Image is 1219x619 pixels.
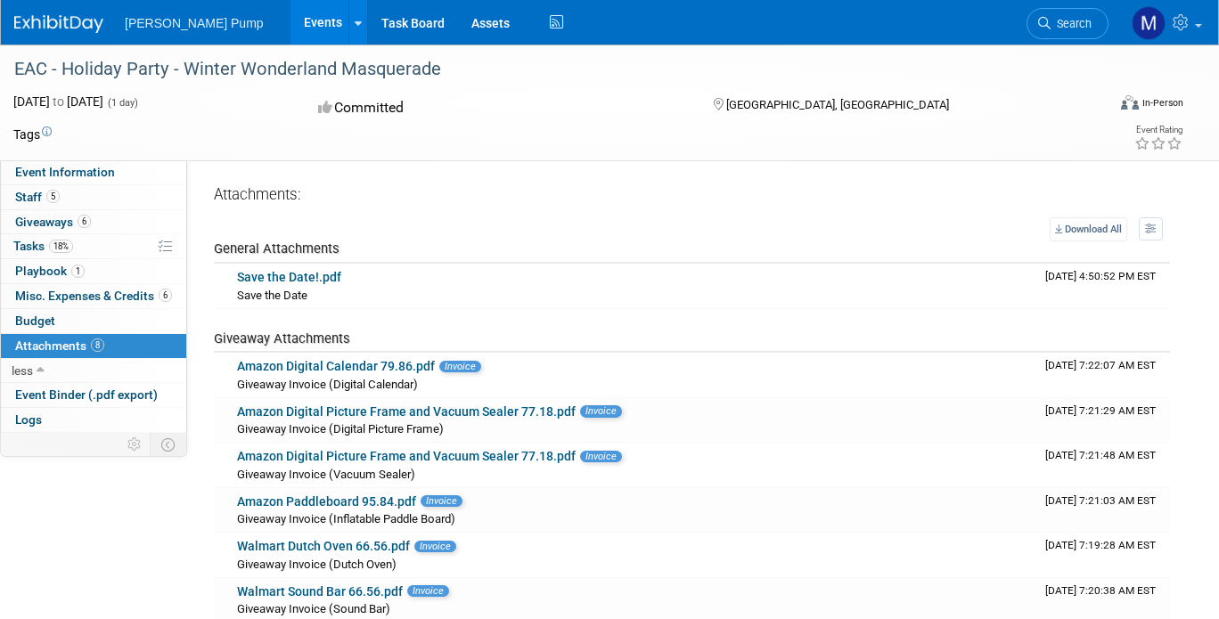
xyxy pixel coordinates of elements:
[237,468,415,481] span: Giveaway Invoice (Vacuum Sealer)
[1050,217,1127,241] a: Download All
[159,289,172,302] span: 6
[15,190,60,204] span: Staff
[1038,533,1170,577] td: Upload Timestamp
[1,160,186,184] a: Event Information
[414,541,456,552] span: Invoice
[1045,584,1156,597] span: Upload Timestamp
[237,378,418,391] span: Giveaway Invoice (Digital Calendar)
[421,495,462,507] span: Invoice
[237,494,416,509] a: Amazon Paddleboard 95.84.pdf
[15,165,115,179] span: Event Information
[580,451,622,462] span: Invoice
[125,16,264,30] span: [PERSON_NAME] Pump
[1,210,186,234] a: Giveaways6
[1,284,186,308] a: Misc. Expenses & Credits6
[1038,443,1170,487] td: Upload Timestamp
[1,408,186,432] a: Logs
[237,539,410,553] a: Walmart Dutch Oven 66.56.pdf
[237,404,576,419] a: Amazon Digital Picture Frame and Vacuum Sealer 77.18.pdf
[46,190,60,203] span: 5
[1045,494,1156,507] span: Upload Timestamp
[15,264,85,278] span: Playbook
[237,270,341,284] a: Save the Date!.pdf
[1038,353,1170,397] td: Upload Timestamp
[214,184,1170,208] div: Attachments:
[237,558,397,571] span: Giveaway Invoice (Dutch Oven)
[580,405,622,417] span: Invoice
[119,433,151,456] td: Personalize Event Tab Strip
[313,93,685,124] div: Committed
[8,53,1084,86] div: EAC - Holiday Party - Winter Wonderland Masquerade
[237,449,576,463] a: Amazon Digital Picture Frame and Vacuum Sealer 77.18.pdf
[13,94,103,109] span: [DATE] [DATE]
[1,334,186,358] a: Attachments8
[1141,96,1183,110] div: In-Person
[1121,95,1139,110] img: Format-Inperson.png
[1045,404,1156,417] span: Upload Timestamp
[214,330,350,346] span: Giveaway Attachments
[237,359,435,373] a: Amazon Digital Calendar 79.86.pdf
[49,240,73,253] span: 18%
[50,94,67,109] span: to
[1045,449,1156,461] span: Upload Timestamp
[1132,6,1166,40] img: Mike Walters
[13,126,52,143] td: Tags
[14,15,103,33] img: ExhibitDay
[1045,270,1156,282] span: Upload Timestamp
[1038,264,1170,308] td: Upload Timestamp
[237,602,390,615] span: Giveaway Invoice (Sound Bar)
[439,361,481,372] span: Invoice
[1038,488,1170,533] td: Upload Timestamp
[407,585,449,597] span: Invoice
[71,265,85,278] span: 1
[1027,8,1109,39] a: Search
[15,314,55,328] span: Budget
[237,584,403,599] a: Walmart Sound Bar 66.56.pdf
[151,433,187,456] td: Toggle Event Tabs
[106,97,138,109] span: (1 day)
[214,240,340,257] span: General Attachments
[78,215,91,228] span: 6
[237,512,455,525] span: Giveaway Invoice (Inflatable Paddle Board)
[1,234,186,258] a: Tasks18%
[1051,17,1092,30] span: Search
[1,359,186,383] a: less
[1010,93,1183,119] div: Event Format
[1045,539,1156,551] span: Upload Timestamp
[1,383,186,407] a: Event Binder (.pdf export)
[15,289,172,303] span: Misc. Expenses & Credits
[12,363,33,378] span: less
[91,338,104,352] span: 8
[1134,126,1182,134] div: Event Rating
[726,98,949,111] span: [GEOGRAPHIC_DATA], [GEOGRAPHIC_DATA]
[13,239,73,253] span: Tasks
[15,215,91,229] span: Giveaways
[1,185,186,209] a: Staff5
[237,422,444,436] span: Giveaway Invoice (Digital Picture Frame)
[1038,398,1170,443] td: Upload Timestamp
[15,338,104,353] span: Attachments
[237,289,307,302] span: Save the Date
[1,309,186,333] a: Budget
[15,387,158,402] span: Event Binder (.pdf export)
[15,412,42,427] span: Logs
[1045,359,1156,371] span: Upload Timestamp
[1,259,186,283] a: Playbook1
